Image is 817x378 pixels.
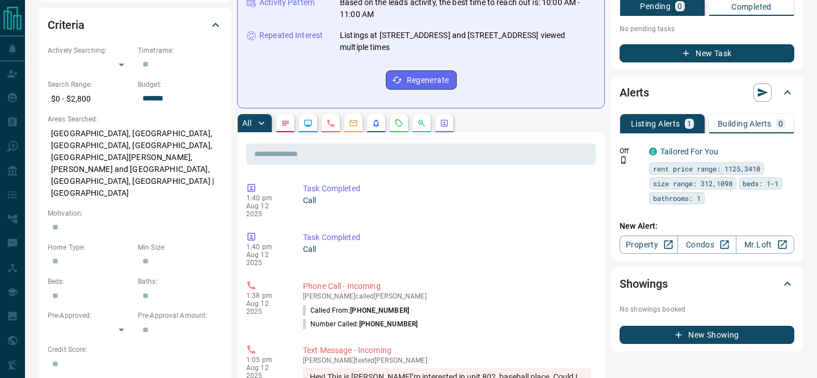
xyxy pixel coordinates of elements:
[303,345,591,356] p: Text Message - Incoming
[246,194,286,202] p: 1:40 pm
[48,310,132,321] p: Pre-Approved:
[138,276,222,287] p: Baths:
[649,148,657,156] div: condos.ca
[303,305,409,316] p: Called From:
[48,345,222,355] p: Credit Score:
[303,243,591,255] p: Call
[731,3,772,11] p: Completed
[48,124,222,203] p: [GEOGRAPHIC_DATA], [GEOGRAPHIC_DATA], [GEOGRAPHIC_DATA], [GEOGRAPHIC_DATA], [GEOGRAPHIC_DATA][PER...
[359,320,418,328] span: [PHONE_NUMBER]
[620,20,794,37] p: No pending tasks
[620,44,794,62] button: New Task
[372,119,381,128] svg: Listing Alerts
[138,45,222,56] p: Timeframe:
[242,119,251,127] p: All
[246,300,286,316] p: Aug 12 2025
[718,120,772,128] p: Building Alerts
[386,70,457,90] button: Regenerate
[48,16,85,34] h2: Criteria
[138,79,222,90] p: Budget:
[350,306,409,314] span: [PHONE_NUMBER]
[440,119,449,128] svg: Agent Actions
[304,119,313,128] svg: Lead Browsing Activity
[138,310,222,321] p: Pre-Approval Amount:
[48,90,132,108] p: $0 - $2,800
[281,119,290,128] svg: Notes
[246,243,286,251] p: 1:40 pm
[677,2,682,10] p: 0
[620,326,794,344] button: New Showing
[326,119,335,128] svg: Calls
[246,356,286,364] p: 1:05 pm
[48,242,132,253] p: Home Type:
[303,183,591,195] p: Task Completed
[48,208,222,219] p: Motivation:
[303,292,591,300] p: [PERSON_NAME] called [PERSON_NAME]
[246,251,286,267] p: Aug 12 2025
[48,11,222,39] div: Criteria
[349,119,358,128] svg: Emails
[620,304,794,314] p: No showings booked
[620,236,678,254] a: Property
[620,220,794,232] p: New Alert:
[620,79,794,106] div: Alerts
[778,120,783,128] p: 0
[620,270,794,297] div: Showings
[417,119,426,128] svg: Opportunities
[677,236,736,254] a: Condos
[620,146,642,156] p: Off
[653,178,732,189] span: size range: 312,1098
[340,30,595,53] p: Listings at [STREET_ADDRESS] and [STREET_ADDRESS] viewed multiple times
[631,120,680,128] p: Listing Alerts
[48,114,222,124] p: Areas Searched:
[653,163,760,174] span: rent price range: 1125,3410
[660,147,718,156] a: Tailored For You
[303,319,418,329] p: Number Called:
[743,178,778,189] span: beds: 1-1
[48,45,132,56] p: Actively Searching:
[259,30,323,41] p: Repeated Interest
[246,202,286,218] p: Aug 12 2025
[620,275,668,293] h2: Showings
[48,79,132,90] p: Search Range:
[303,195,591,207] p: Call
[48,276,132,287] p: Beds:
[736,236,794,254] a: Mr.Loft
[653,192,701,204] span: bathrooms: 1
[620,83,649,102] h2: Alerts
[620,156,628,164] svg: Push Notification Only
[138,242,222,253] p: Min Size:
[246,292,286,300] p: 1:38 pm
[394,119,403,128] svg: Requests
[640,2,671,10] p: Pending
[687,120,692,128] p: 1
[303,356,591,364] p: [PERSON_NAME] texted [PERSON_NAME]
[303,280,591,292] p: Phone Call - Incoming
[303,232,591,243] p: Task Completed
